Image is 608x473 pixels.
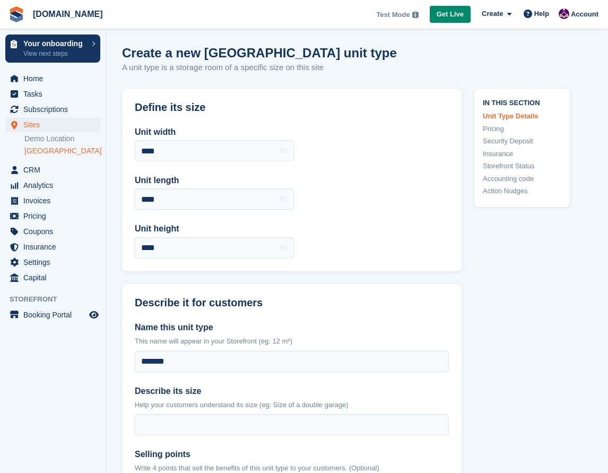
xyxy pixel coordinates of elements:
[23,224,87,239] span: Coupons
[135,448,449,461] label: Selling points
[8,6,24,22] img: stora-icon-8386f47178a22dfd0bd8f6a31ec36ba5ce8667c1dd55bd0f319d3a0aa187defe.svg
[135,385,449,398] label: Describe its size
[24,146,100,156] a: [GEOGRAPHIC_DATA]
[5,255,100,270] a: menu
[5,102,100,117] a: menu
[412,12,419,18] img: icon-info-grey-7440780725fd019a000dd9b08b2336e03edf1995a4989e88bcd33f0948082b44.svg
[5,117,100,132] a: menu
[559,8,569,19] img: Anna Žambůrková
[135,400,449,410] p: Help your customers understand its size (eg: Size of a double garage)
[24,134,100,144] a: Demo Location
[5,71,100,86] a: menu
[135,101,449,114] h2: Define its size
[23,193,87,208] span: Invoices
[135,321,449,334] label: Name this unit type
[23,307,87,322] span: Booking Portal
[23,71,87,86] span: Home
[122,62,397,74] p: A unit type is a storage room of a specific size on this site
[5,270,100,285] a: menu
[430,6,471,23] a: Get Live
[23,49,86,58] p: View next steps
[482,8,503,19] span: Create
[88,308,100,321] a: Preview store
[5,35,100,63] a: Your onboarding View next steps
[23,102,87,117] span: Subscriptions
[29,5,107,23] a: [DOMAIN_NAME]
[23,239,87,254] span: Insurance
[135,222,294,235] label: Unit height
[135,336,449,347] p: This name will appear in your Storefront (eg: 12 m²)
[376,10,410,20] span: Test Mode
[23,270,87,285] span: Capital
[122,46,397,60] h1: Create a new [GEOGRAPHIC_DATA] unit type
[5,307,100,322] a: menu
[23,40,86,47] p: Your onboarding
[483,124,561,134] a: Pricing
[483,149,561,159] a: Insurance
[5,239,100,254] a: menu
[23,209,87,223] span: Pricing
[5,178,100,193] a: menu
[5,193,100,208] a: menu
[135,126,294,139] label: Unit width
[23,117,87,132] span: Sites
[10,294,106,305] span: Storefront
[571,9,598,20] span: Account
[23,87,87,101] span: Tasks
[5,224,100,239] a: menu
[135,297,449,309] h2: Describe it for customers
[483,174,561,184] a: Accounting code
[483,161,561,171] a: Storefront Status
[437,9,464,20] span: Get Live
[5,209,100,223] a: menu
[23,178,87,193] span: Analytics
[135,174,294,187] label: Unit length
[483,111,561,122] a: Unit Type Details
[23,162,87,177] span: CRM
[5,87,100,101] a: menu
[483,97,561,107] span: In this section
[483,136,561,147] a: Security Deposit
[534,8,549,19] span: Help
[23,255,87,270] span: Settings
[483,186,561,196] a: Action Nudges
[5,162,100,177] a: menu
